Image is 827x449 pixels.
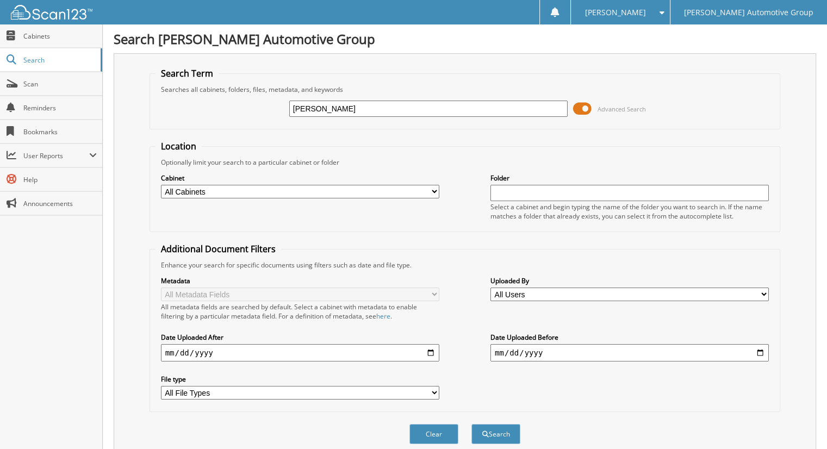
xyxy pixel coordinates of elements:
span: User Reports [23,151,89,160]
label: Cabinet [161,173,439,183]
legend: Additional Document Filters [156,243,281,255]
input: end [490,344,769,361]
span: [PERSON_NAME] Automotive Group [684,9,813,16]
legend: Location [156,140,202,152]
div: Enhance your search for specific documents using filters such as date and file type. [156,260,775,270]
img: scan123-logo-white.svg [11,5,92,20]
button: Clear [409,424,458,444]
a: here [376,311,390,321]
div: Searches all cabinets, folders, files, metadata, and keywords [156,85,775,94]
legend: Search Term [156,67,219,79]
span: [PERSON_NAME] [585,9,645,16]
label: File type [161,375,439,384]
span: Search [23,55,95,65]
label: Date Uploaded Before [490,333,769,342]
button: Search [471,424,520,444]
span: Scan [23,79,97,89]
div: All metadata fields are searched by default. Select a cabinet with metadata to enable filtering b... [161,302,439,321]
span: Cabinets [23,32,97,41]
span: Reminders [23,103,97,113]
label: Uploaded By [490,276,769,285]
span: Advanced Search [598,105,646,113]
label: Folder [490,173,769,183]
iframe: Chat Widget [773,397,827,449]
input: start [161,344,439,361]
h1: Search [PERSON_NAME] Automotive Group [114,30,816,48]
span: Help [23,175,97,184]
div: Select a cabinet and begin typing the name of the folder you want to search in. If the name match... [490,202,769,221]
label: Metadata [161,276,439,285]
span: Bookmarks [23,127,97,136]
label: Date Uploaded After [161,333,439,342]
span: Announcements [23,199,97,208]
div: Optionally limit your search to a particular cabinet or folder [156,158,775,167]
